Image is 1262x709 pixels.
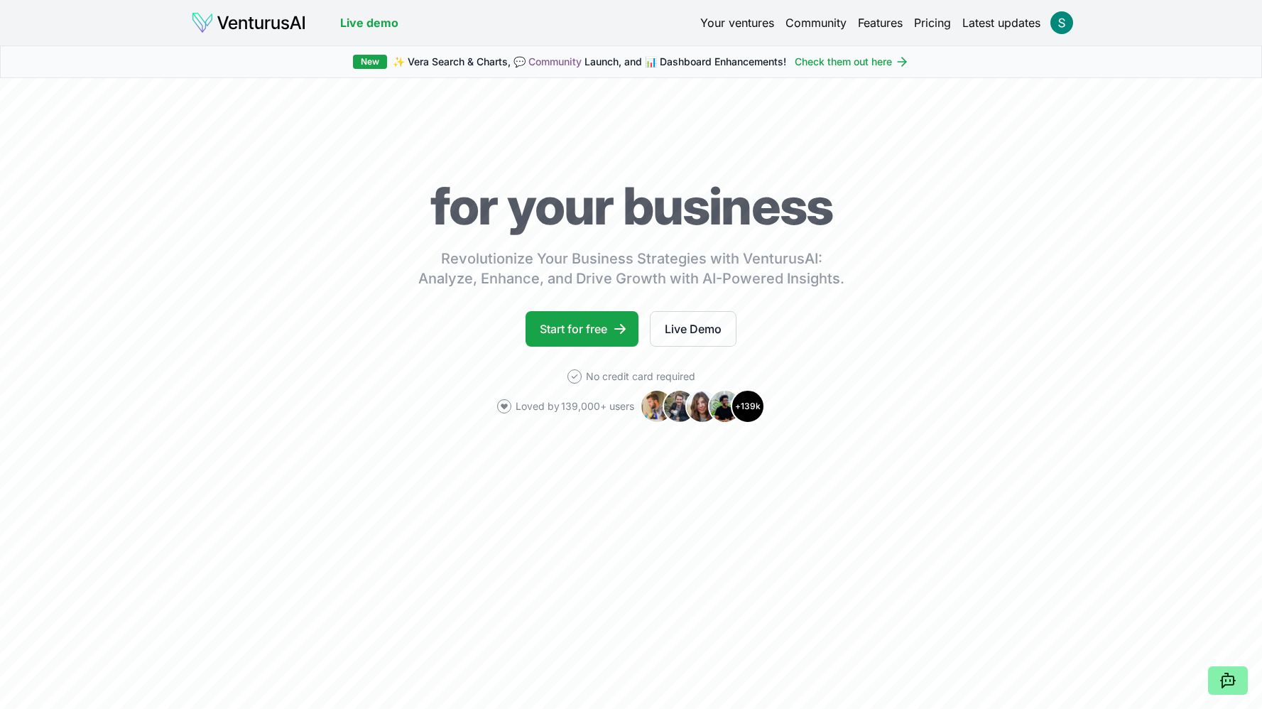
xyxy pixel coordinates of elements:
[700,14,774,31] a: Your ventures
[650,311,736,347] a: Live Demo
[962,14,1040,31] a: Latest updates
[1050,11,1073,34] img: ACg8ocI4DT22SISRMP8Uz-zYaEh3F0ocLSfzDZGqRowsoWe8O12Qsg=s96-c
[640,389,674,423] img: Avatar 1
[191,11,306,34] img: logo
[353,55,387,69] div: New
[526,311,638,347] a: Start for free
[663,389,697,423] img: Avatar 2
[685,389,719,423] img: Avatar 3
[708,389,742,423] img: Avatar 4
[528,55,582,67] a: Community
[785,14,847,31] a: Community
[795,55,909,69] a: Check them out here
[340,14,398,31] a: Live demo
[393,55,786,69] span: ✨ Vera Search & Charts, 💬 Launch, and 📊 Dashboard Enhancements!
[914,14,951,31] a: Pricing
[858,14,903,31] a: Features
